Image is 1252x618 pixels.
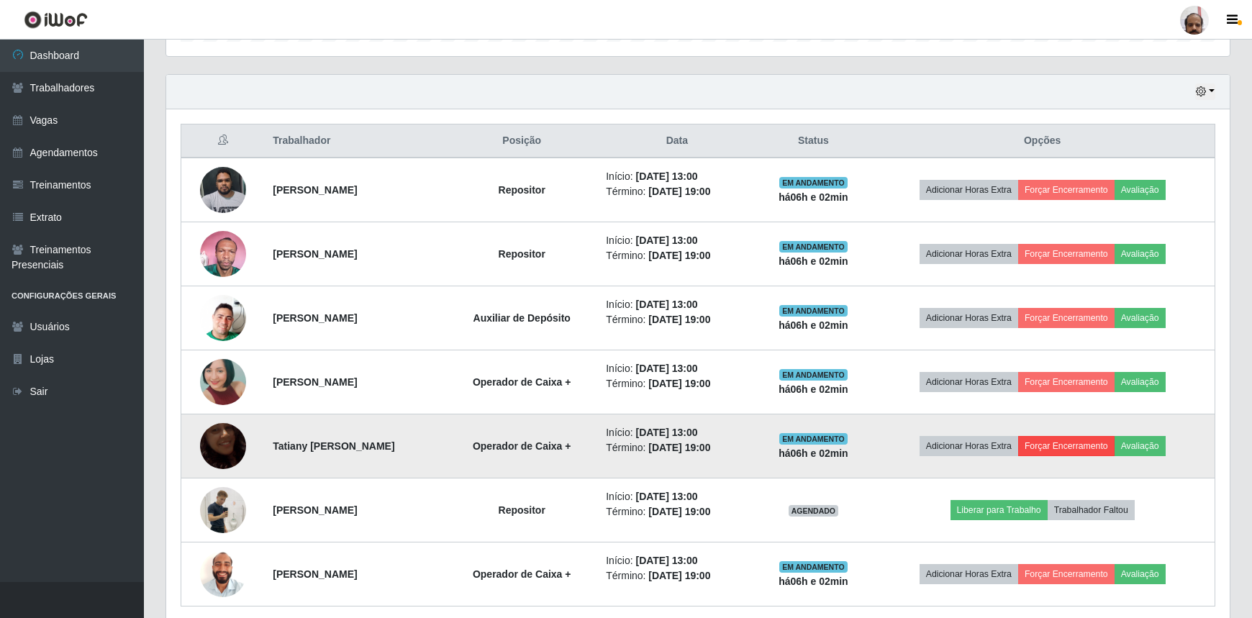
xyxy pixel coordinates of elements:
[779,191,848,203] strong: há 06 h e 02 min
[273,376,357,388] strong: [PERSON_NAME]
[648,570,710,581] time: [DATE] 19:00
[920,308,1018,328] button: Adicionar Horas Extra
[446,124,597,158] th: Posição
[635,427,697,438] time: [DATE] 13:00
[635,363,697,374] time: [DATE] 13:00
[1018,308,1115,328] button: Forçar Encerramento
[606,297,748,312] li: Início:
[635,235,697,246] time: [DATE] 13:00
[606,568,748,583] li: Término:
[499,248,545,260] strong: Repositor
[473,440,571,452] strong: Operador de Caixa +
[606,361,748,376] li: Início:
[635,491,697,502] time: [DATE] 13:00
[597,124,756,158] th: Data
[606,248,748,263] li: Término:
[606,425,748,440] li: Início:
[1018,372,1115,392] button: Forçar Encerramento
[779,305,848,317] span: EM ANDAMENTO
[1018,244,1115,264] button: Forçar Encerramento
[273,440,394,452] strong: Tatiany [PERSON_NAME]
[273,568,357,580] strong: [PERSON_NAME]
[606,233,748,248] li: Início:
[1115,180,1166,200] button: Avaliação
[1115,372,1166,392] button: Avaliação
[648,186,710,197] time: [DATE] 19:00
[24,11,88,29] img: CoreUI Logo
[648,442,710,453] time: [DATE] 19:00
[648,506,710,517] time: [DATE] 19:00
[473,568,571,580] strong: Operador de Caixa +
[200,469,246,551] img: 1754225362816.jpeg
[200,544,246,604] img: 1742470973102.jpeg
[1018,564,1115,584] button: Forçar Encerramento
[648,314,710,325] time: [DATE] 19:00
[606,169,748,184] li: Início:
[1115,244,1166,264] button: Avaliação
[757,124,871,158] th: Status
[499,504,545,516] strong: Repositor
[779,369,848,381] span: EM ANDAMENTO
[200,223,246,284] img: 1753956520242.jpeg
[273,312,357,324] strong: [PERSON_NAME]
[606,184,748,199] li: Término:
[273,504,357,516] strong: [PERSON_NAME]
[779,433,848,445] span: EM ANDAMENTO
[200,333,246,430] img: 1752018104421.jpeg
[1115,564,1166,584] button: Avaliação
[779,319,848,331] strong: há 06 h e 02 min
[1018,180,1115,200] button: Forçar Encerramento
[779,576,848,587] strong: há 06 h e 02 min
[606,440,748,455] li: Término:
[789,505,839,517] span: AGENDADO
[473,376,571,388] strong: Operador de Caixa +
[779,447,848,459] strong: há 06 h e 02 min
[1115,436,1166,456] button: Avaliação
[200,277,246,359] img: 1751483964359.jpeg
[635,171,697,182] time: [DATE] 13:00
[606,504,748,519] li: Término:
[920,436,1018,456] button: Adicionar Horas Extra
[473,312,571,324] strong: Auxiliar de Depósito
[779,177,848,188] span: EM ANDAMENTO
[606,489,748,504] li: Início:
[920,564,1018,584] button: Adicionar Horas Extra
[920,244,1018,264] button: Adicionar Horas Extra
[635,555,697,566] time: [DATE] 13:00
[200,405,246,487] img: 1721152880470.jpeg
[1018,436,1115,456] button: Forçar Encerramento
[635,299,697,310] time: [DATE] 13:00
[1115,308,1166,328] button: Avaliação
[1048,500,1135,520] button: Trabalhador Faltou
[951,500,1048,520] button: Liberar para Trabalho
[779,241,848,253] span: EM ANDAMENTO
[648,250,710,261] time: [DATE] 19:00
[779,383,848,395] strong: há 06 h e 02 min
[264,124,446,158] th: Trabalhador
[273,184,357,196] strong: [PERSON_NAME]
[920,180,1018,200] button: Adicionar Horas Extra
[870,124,1215,158] th: Opções
[273,248,357,260] strong: [PERSON_NAME]
[200,159,246,220] img: 1718553093069.jpeg
[779,255,848,267] strong: há 06 h e 02 min
[606,312,748,327] li: Término:
[606,376,748,391] li: Término:
[920,372,1018,392] button: Adicionar Horas Extra
[648,378,710,389] time: [DATE] 19:00
[779,561,848,573] span: EM ANDAMENTO
[499,184,545,196] strong: Repositor
[606,553,748,568] li: Início:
